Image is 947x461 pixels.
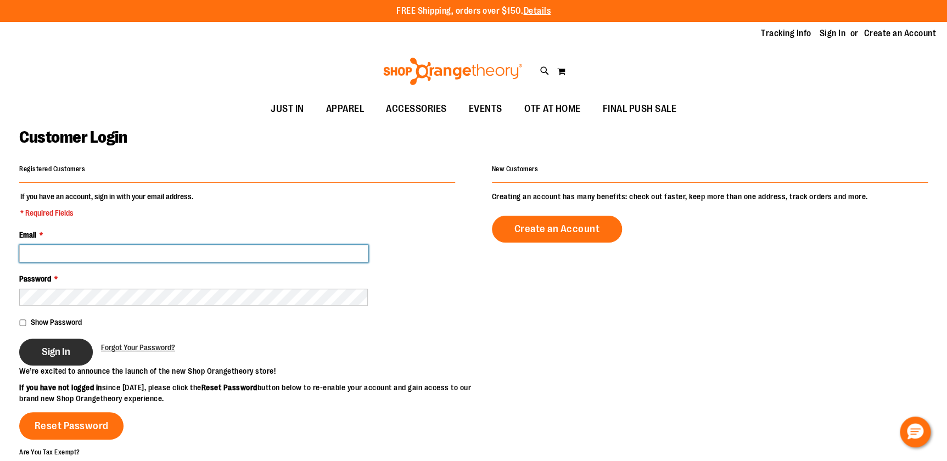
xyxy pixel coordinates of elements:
[864,27,937,40] a: Create an Account
[524,97,581,121] span: OTF AT HOME
[19,339,93,366] button: Sign In
[35,420,109,432] span: Reset Password
[326,97,365,121] span: APPAREL
[458,97,513,122] a: EVENTS
[271,97,304,121] span: JUST IN
[315,97,376,122] a: APPAREL
[19,448,80,456] strong: Are You Tax Exempt?
[900,417,931,447] button: Hello, have a question? Let’s chat.
[761,27,811,40] a: Tracking Info
[42,346,70,358] span: Sign In
[492,216,623,243] a: Create an Account
[514,223,600,235] span: Create an Account
[375,97,458,122] a: ACCESSORIES
[101,343,175,352] span: Forgot Your Password?
[19,382,474,404] p: since [DATE], please click the button below to re-enable your account and gain access to our bran...
[19,274,51,283] span: Password
[469,97,502,121] span: EVENTS
[31,318,82,327] span: Show Password
[386,97,447,121] span: ACCESSORIES
[523,6,551,16] a: Details
[201,383,257,392] strong: Reset Password
[820,27,846,40] a: Sign In
[19,128,127,147] span: Customer Login
[492,191,928,202] p: Creating an account has many benefits: check out faster, keep more than one address, track orders...
[513,97,592,122] a: OTF AT HOME
[20,207,193,218] span: * Required Fields
[19,191,194,218] legend: If you have an account, sign in with your email address.
[19,412,124,440] a: Reset Password
[19,165,85,173] strong: Registered Customers
[19,366,474,376] p: We’re excited to announce the launch of the new Shop Orangetheory store!
[19,231,36,239] span: Email
[260,97,315,122] a: JUST IN
[396,5,551,18] p: FREE Shipping, orders over $150.
[591,97,687,122] a: FINAL PUSH SALE
[101,342,175,353] a: Forgot Your Password?
[492,165,539,173] strong: New Customers
[19,383,102,392] strong: If you have not logged in
[602,97,676,121] span: FINAL PUSH SALE
[382,58,524,85] img: Shop Orangetheory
